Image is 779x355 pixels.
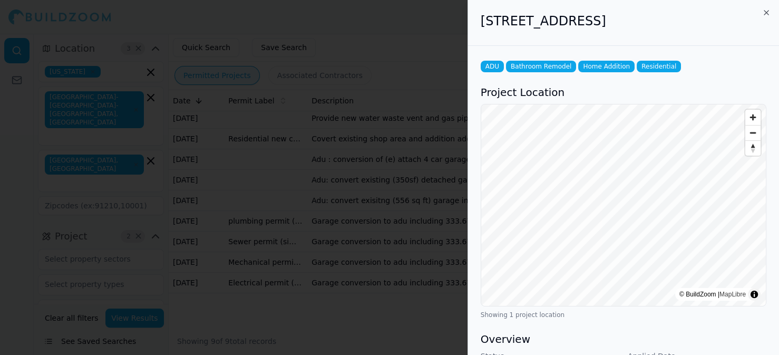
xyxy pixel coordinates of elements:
[745,110,761,125] button: Zoom in
[481,85,766,100] h3: Project Location
[578,61,635,72] span: Home Addition
[481,13,766,30] h2: [STREET_ADDRESS]
[748,288,761,301] summary: Toggle attribution
[679,289,746,300] div: © BuildZoom |
[481,61,504,72] span: ADU
[637,61,681,72] span: Residential
[481,104,766,306] canvas: Map
[745,140,761,156] button: Reset bearing to north
[719,291,746,298] a: MapLibre
[745,125,761,140] button: Zoom out
[506,61,576,72] span: Bathroom Remodel
[481,311,766,319] div: Showing 1 project location
[481,332,766,347] h3: Overview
